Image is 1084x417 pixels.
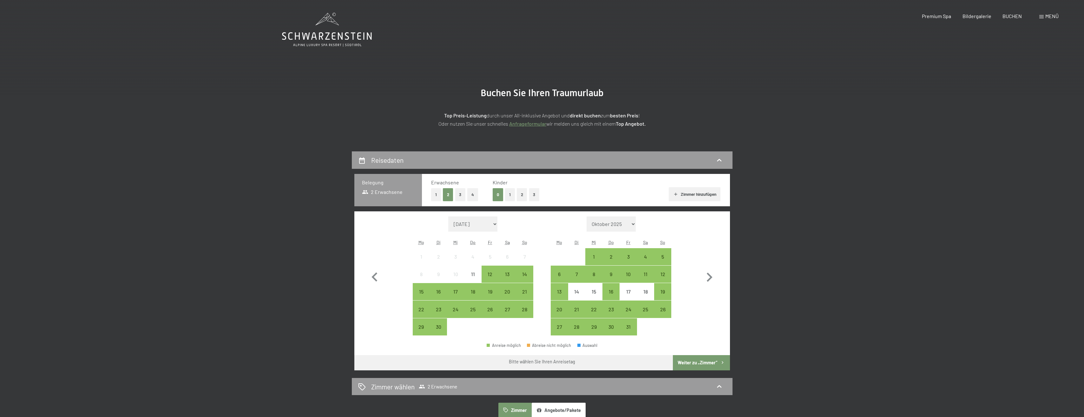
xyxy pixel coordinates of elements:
[465,289,481,305] div: 18
[637,266,654,283] div: Sat Oct 11 2025
[482,254,498,270] div: 5
[655,272,671,288] div: 12
[602,266,620,283] div: Thu Oct 09 2025
[637,301,654,318] div: Anreise möglich
[464,266,482,283] div: Anreise nicht möglich
[430,248,447,265] div: Tue Sep 02 2025
[413,283,430,300] div: Anreise möglich
[603,254,619,270] div: 2
[516,301,533,318] div: Sun Sep 28 2025
[413,248,430,265] div: Mon Sep 01 2025
[654,266,671,283] div: Sun Oct 12 2025
[516,254,532,270] div: 7
[505,240,510,245] abbr: Samstag
[482,266,499,283] div: Anreise möglich
[585,318,602,335] div: Wed Oct 29 2025
[464,301,482,318] div: Thu Sep 25 2025
[603,289,619,305] div: 16
[430,248,447,265] div: Anreise nicht möglich
[493,188,503,201] button: 0
[620,318,637,335] div: Fri Oct 31 2025
[499,283,516,300] div: Anreise möglich
[654,248,671,265] div: Anreise möglich
[419,383,457,390] span: 2 Erwachsene
[568,266,585,283] div: Tue Oct 07 2025
[447,266,464,283] div: Wed Sep 10 2025
[568,301,585,318] div: Tue Oct 21 2025
[700,216,719,336] button: Nächster Monat
[603,272,619,288] div: 9
[448,289,463,305] div: 17
[620,318,637,335] div: Anreise möglich
[430,289,446,305] div: 16
[654,266,671,283] div: Anreise möglich
[430,283,447,300] div: Tue Sep 16 2025
[413,254,429,270] div: 1
[430,307,446,323] div: 23
[499,248,516,265] div: Sat Sep 06 2025
[465,254,481,270] div: 4
[509,359,575,365] div: Bitte wählen Sie Ihren Anreisetag
[586,254,602,270] div: 1
[568,266,585,283] div: Anreise möglich
[448,254,463,270] div: 3
[499,301,516,318] div: Sat Sep 27 2025
[464,248,482,265] div: Thu Sep 04 2025
[413,318,430,335] div: Anreise möglich
[516,283,533,300] div: Anreise möglich
[467,188,478,201] button: 4
[585,301,602,318] div: Wed Oct 22 2025
[499,248,516,265] div: Anreise nicht möglich
[464,283,482,300] div: Anreise möglich
[413,318,430,335] div: Mon Sep 29 2025
[586,272,602,288] div: 8
[962,13,991,19] a: Bildergalerie
[413,266,430,283] div: Anreise nicht möglich
[620,283,637,300] div: Fri Oct 17 2025
[620,248,637,265] div: Fri Oct 03 2025
[516,301,533,318] div: Anreise möglich
[482,272,498,288] div: 12
[637,266,654,283] div: Anreise möglich
[481,87,604,98] span: Buchen Sie Ihren Traumurlaub
[637,248,654,265] div: Sat Oct 04 2025
[516,272,532,288] div: 14
[669,187,720,201] button: Zimmer hinzufügen
[430,318,447,335] div: Tue Sep 30 2025
[437,240,441,245] abbr: Dienstag
[516,266,533,283] div: Sun Sep 14 2025
[602,283,620,300] div: Anreise möglich
[602,283,620,300] div: Thu Oct 16 2025
[551,283,568,300] div: Anreise möglich
[516,266,533,283] div: Anreise möglich
[499,266,516,283] div: Sat Sep 13 2025
[585,301,602,318] div: Anreise möglich
[654,248,671,265] div: Sun Oct 05 2025
[482,307,498,323] div: 26
[447,301,464,318] div: Anreise möglich
[620,301,637,318] div: Fri Oct 24 2025
[1002,13,1022,19] a: BUCHEN
[362,189,403,195] span: 2 Erwachsene
[482,283,499,300] div: Anreise möglich
[620,283,637,300] div: Anreise nicht möglich
[586,324,602,340] div: 29
[413,283,430,300] div: Mon Sep 15 2025
[522,240,527,245] abbr: Sonntag
[620,254,636,270] div: 3
[529,188,540,201] button: 3
[516,289,532,305] div: 21
[444,112,487,118] strong: Top Preis-Leistung
[499,283,516,300] div: Sat Sep 20 2025
[499,254,515,270] div: 6
[499,307,515,323] div: 27
[413,307,429,323] div: 22
[568,318,585,335] div: Tue Oct 28 2025
[430,283,447,300] div: Anreise möglich
[551,307,567,323] div: 20
[654,283,671,300] div: Anreise möglich
[638,254,654,270] div: 4
[447,301,464,318] div: Wed Sep 24 2025
[488,240,492,245] abbr: Freitag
